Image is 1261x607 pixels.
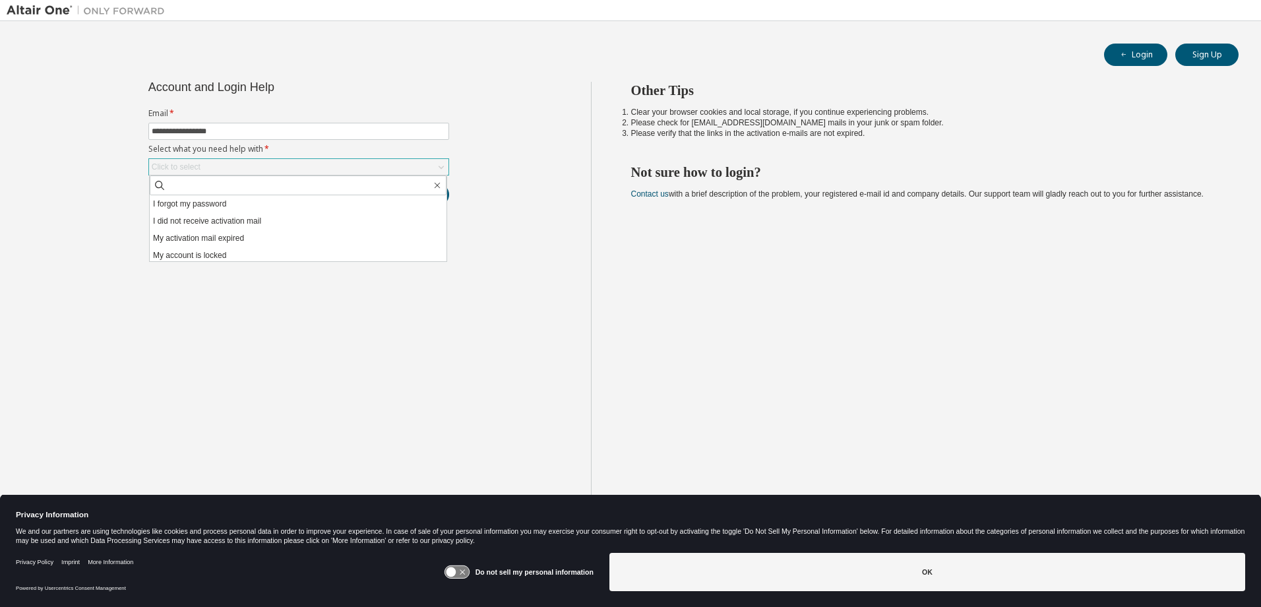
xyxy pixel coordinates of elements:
label: Email [148,108,449,119]
img: Altair One [7,4,171,17]
li: Clear your browser cookies and local storage, if you continue experiencing problems. [631,107,1215,117]
div: Click to select [152,162,200,172]
div: Account and Login Help [148,82,389,92]
span: with a brief description of the problem, your registered e-mail id and company details. Our suppo... [631,189,1204,199]
a: Contact us [631,189,669,199]
button: Sign Up [1175,44,1239,66]
div: Click to select [149,159,448,175]
label: Select what you need help with [148,144,449,154]
li: I forgot my password [150,195,446,212]
button: Login [1104,44,1167,66]
li: Please verify that the links in the activation e-mails are not expired. [631,128,1215,139]
li: Please check for [EMAIL_ADDRESS][DOMAIN_NAME] mails in your junk or spam folder. [631,117,1215,128]
h2: Not sure how to login? [631,164,1215,181]
h2: Other Tips [631,82,1215,99]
